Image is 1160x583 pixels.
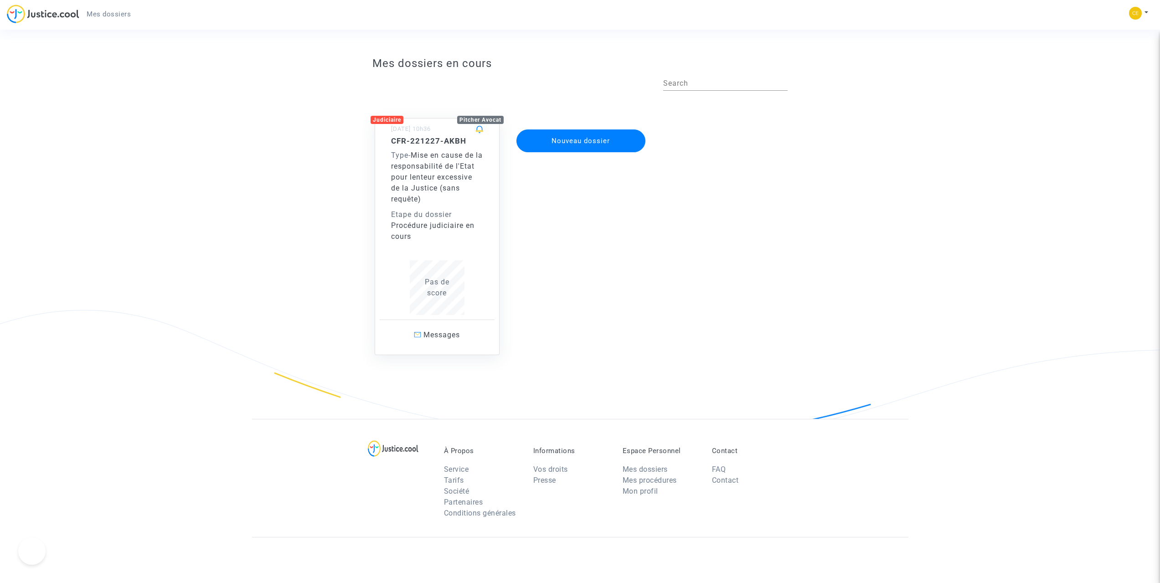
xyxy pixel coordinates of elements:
[444,476,464,485] a: Tarifs
[444,447,520,455] p: À Propos
[623,447,698,455] p: Espace Personnel
[391,151,483,203] span: Mise en cause de la responsabilité de l'Etat pour lenteur excessive de la Justice (sans requête)
[391,151,411,160] span: -
[371,116,403,124] div: Judiciaire
[368,440,418,457] img: logo-lg.svg
[79,7,138,21] a: Mes dossiers
[372,57,788,70] h3: Mes dossiers en cours
[366,100,509,355] a: JudiciairePitcher Avocat[DATE] 10h36CFR-221227-AKBHType-Mise en cause de la responsabilité de l'E...
[391,209,483,220] div: Etape du dossier
[623,465,668,474] a: Mes dossiers
[457,116,504,124] div: Pitcher Avocat
[533,447,609,455] p: Informations
[516,129,646,152] button: Nouveau dossier
[391,125,431,132] small: [DATE] 10h36
[380,320,495,350] a: Messages
[7,5,79,23] img: jc-logo.svg
[444,498,483,506] a: Partenaires
[516,124,647,132] a: Nouveau dossier
[712,447,788,455] p: Contact
[18,537,46,565] iframe: Help Scout Beacon - Open
[533,465,568,474] a: Vos droits
[444,509,516,517] a: Conditions générales
[1129,7,1142,20] img: 70b35764f0b39c7e9062e7bc7525b0c6
[444,465,469,474] a: Service
[87,10,131,18] span: Mes dossiers
[391,151,408,160] span: Type
[425,278,449,297] span: Pas de score
[391,136,483,145] h5: CFR-221227-AKBH
[623,487,658,495] a: Mon profil
[423,330,460,339] span: Messages
[623,476,677,485] a: Mes procédures
[391,220,483,242] div: Procédure judiciaire en cours
[712,465,726,474] a: FAQ
[533,476,556,485] a: Presse
[444,487,469,495] a: Société
[712,476,739,485] a: Contact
